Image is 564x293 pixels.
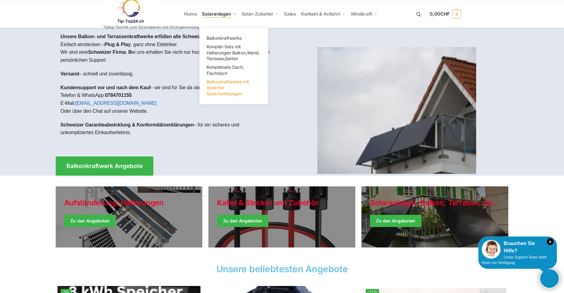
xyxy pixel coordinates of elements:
p: – für ein sicheres und unkompliziertes Einkaufserlebnis. [61,121,277,137]
a: Komplet-Sets mit Halterungen Balkon,Wand, Terrasse,Garten [203,42,264,63]
strong: Unsere Balkon- und Terrassenkraftwerke erfüllen alle Schweizer Vorschriften. [61,34,236,39]
p: Wir sind eine ei uns erhalten Sie nicht nur hochwertige Produkte, sondern auch persönlichen Support. [61,48,277,64]
p: – wir sind für Sie da via: Telefon & WhatsApp: E-Mail: Oder über den Chat auf unserer Website. [61,84,277,115]
a: Holiday Style [56,186,203,247]
span: Kompletsets Dach, Flachdach [207,64,244,76]
a: Winter Jackets [361,186,508,247]
p: Tiptop Technik zum Stromsparen und Stromgewinnung [103,25,199,29]
strong: 0784701155 [105,93,132,98]
span: Unser Support-Team steht Ihnen zur Verfügung [482,255,547,265]
span: Balkonkraftwerk Angebote [66,163,143,169]
span: Sales [284,11,296,17]
a: Windkraft [348,0,380,28]
a: 0,00CHF 0 [430,5,461,23]
a: Sales [281,0,298,28]
img: Customer service [482,240,501,259]
a: Balkonkraftwerk Angebote [56,156,153,176]
a: Holiday Style [208,186,355,247]
strong: Kundensupport vor und nach dem Kauf [61,85,151,90]
span: Windkraft [351,11,372,17]
span: 0 [453,10,461,18]
strong: Plug & Play [104,42,131,47]
strong: Versand [61,71,79,76]
a: Solar-Zubehör [239,0,281,28]
a: Balkonkraftwerke [203,34,264,42]
span: Balkonkraftwerke [207,35,242,41]
strong: Schweizer Firma. B [88,49,132,55]
p: – schnell und zuverlässig. [61,70,277,78]
a: Kompletsets Dach, Flachdach [203,63,264,78]
div: Einfach einstecken – , ganz ohne Elektriker. [56,28,282,147]
a: Balkonkraftwerke mit Speicher Speicherlösungen [203,78,264,98]
span: Solaranlagen [202,11,231,17]
span: 0,00 [430,11,450,17]
span: Balkonkraftwerke mit Speicher Speicherlösungen [207,79,249,96]
a: Kontakt & Anfahrt [298,0,348,28]
i: Schließen [547,238,554,245]
span: Komplet-Sets mit Halterungen Balkon,Wand, Terrasse,Garten [207,44,260,61]
img: Home 1 [317,47,476,174]
span: Solar-Zubehör [242,11,274,17]
strong: Schweizer Garantieabwicklung & Konformitätserklärungen [61,122,194,127]
span: Kontakt & Anfahrt [301,11,340,17]
h2: Unsere beliebtesten Angebote [56,264,509,273]
span: CHF [440,11,450,17]
div: Brauchen Sie Hilfe? [482,240,554,255]
a: [EMAIL_ADDRESS][DOMAIN_NAME] [75,101,157,106]
a: Solaranlagen [200,0,239,28]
